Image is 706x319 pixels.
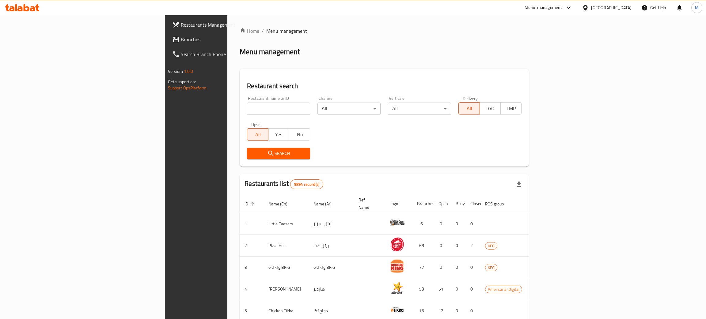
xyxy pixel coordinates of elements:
div: All [317,103,381,115]
th: Closed [465,194,480,213]
button: Yes [268,128,289,141]
td: هارديز [309,278,354,300]
td: 0 [434,257,451,278]
span: KFG [485,242,497,250]
span: Restaurants Management [181,21,278,28]
th: Logo [385,194,412,213]
td: [PERSON_NAME] [264,278,309,300]
input: Search for restaurant name or ID.. [247,103,310,115]
img: Chicken Tikka [389,302,405,317]
span: M [695,4,699,11]
td: ليتل سيزرز [309,213,354,235]
span: All [250,130,266,139]
td: بيتزا هت [309,235,354,257]
td: old kfg BK-3 [264,257,309,278]
a: Restaurants Management [167,17,283,32]
h2: Restaurant search [247,81,522,91]
h2: Restaurants list [245,179,323,189]
nav: breadcrumb [240,27,529,35]
td: 0 [451,278,465,300]
span: Search Branch Phone [181,51,278,58]
span: 9894 record(s) [290,182,323,187]
a: Support.OpsPlatform [168,84,207,92]
td: 2 [465,235,480,257]
td: 68 [412,235,434,257]
span: 1.0.0 [184,67,193,75]
div: [GEOGRAPHIC_DATA] [591,4,632,11]
button: All [458,102,480,114]
button: No [289,128,310,141]
td: old kfg BK-3 [309,257,354,278]
span: No [292,130,308,139]
td: 0 [465,278,480,300]
div: Menu-management [525,4,562,11]
td: 58 [412,278,434,300]
td: Pizza Hut [264,235,309,257]
span: POS group [485,200,512,208]
img: Little Caesars [389,215,405,230]
span: KFG [485,264,497,271]
td: 77 [412,257,434,278]
div: Export file [512,177,526,192]
img: Pizza Hut [389,237,405,252]
td: Little Caesars [264,213,309,235]
td: 0 [451,257,465,278]
img: old kfg BK-3 [389,258,405,274]
a: Branches [167,32,283,47]
button: All [247,128,268,141]
td: 51 [434,278,451,300]
th: Branches [412,194,434,213]
span: Version: [168,67,183,75]
label: Delivery [463,96,478,100]
div: Total records count [290,179,323,189]
span: Americana-Digital [485,286,522,293]
span: Ref. Name [359,196,377,211]
span: ID [245,200,256,208]
span: Name (En) [268,200,295,208]
span: Menu management [266,27,307,35]
td: 0 [434,235,451,257]
button: TMP [500,102,522,114]
span: Get support on: [168,78,196,86]
span: All [461,104,477,113]
img: Hardee's [389,280,405,295]
td: 6 [412,213,434,235]
th: Open [434,194,451,213]
span: Name (Ar) [313,200,340,208]
th: Busy [451,194,465,213]
td: 0 [465,257,480,278]
span: TMP [503,104,519,113]
td: 0 [451,235,465,257]
a: Search Branch Phone [167,47,283,62]
span: Search [252,150,305,157]
div: All [388,103,451,115]
span: TGO [482,104,498,113]
td: 0 [434,213,451,235]
label: Upsell [251,122,263,126]
button: Search [247,148,310,159]
span: Branches [181,36,278,43]
td: 0 [465,213,480,235]
td: 0 [451,213,465,235]
button: TGO [480,102,501,114]
span: Yes [271,130,287,139]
